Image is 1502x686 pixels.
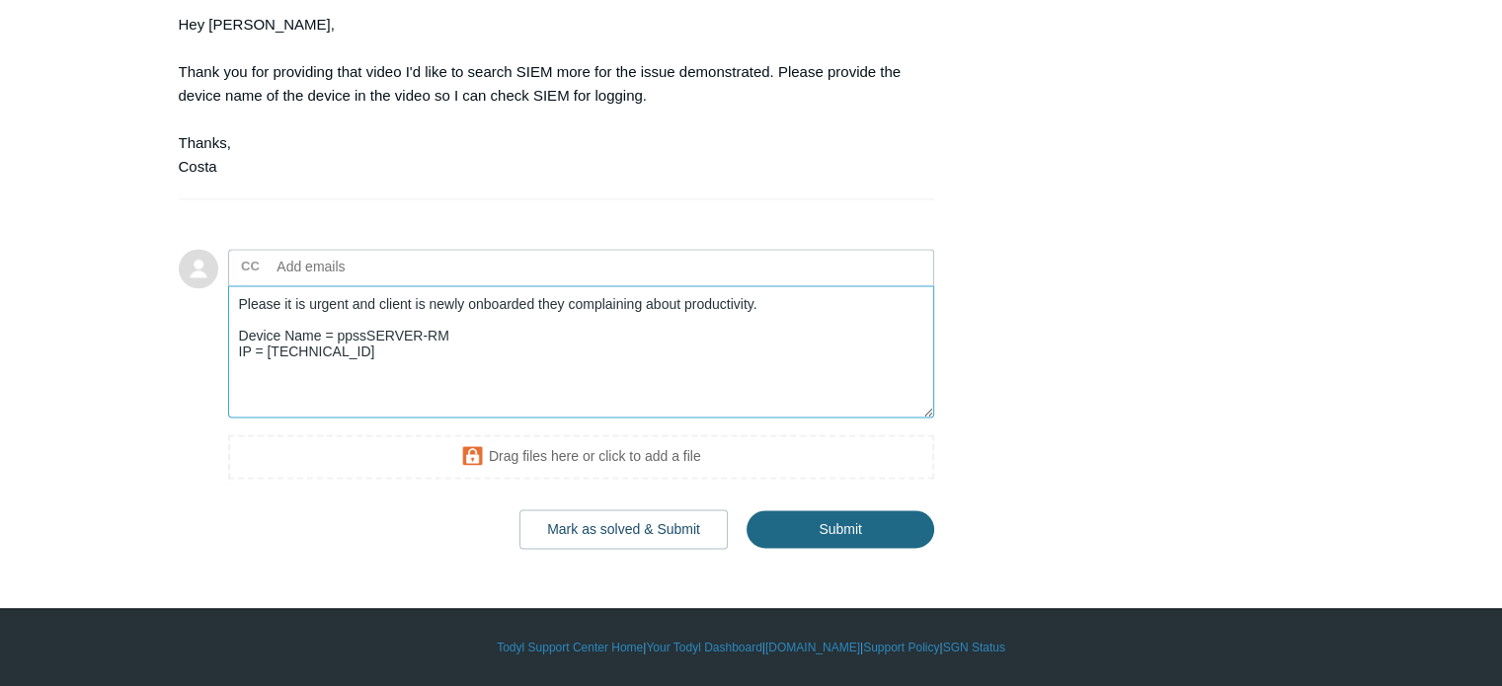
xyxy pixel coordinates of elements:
[519,509,728,549] button: Mark as solved & Submit
[863,639,939,656] a: Support Policy
[765,639,860,656] a: [DOMAIN_NAME]
[228,285,935,419] textarea: Add your reply
[943,639,1005,656] a: SGN Status
[497,639,643,656] a: Todyl Support Center Home
[179,639,1324,656] div: | | | |
[241,252,260,281] label: CC
[179,13,915,179] div: Hey [PERSON_NAME], Thank you for providing that video I'd like to search SIEM more for the issue ...
[646,639,761,656] a: Your Todyl Dashboard
[270,252,482,281] input: Add emails
[747,510,934,548] input: Submit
